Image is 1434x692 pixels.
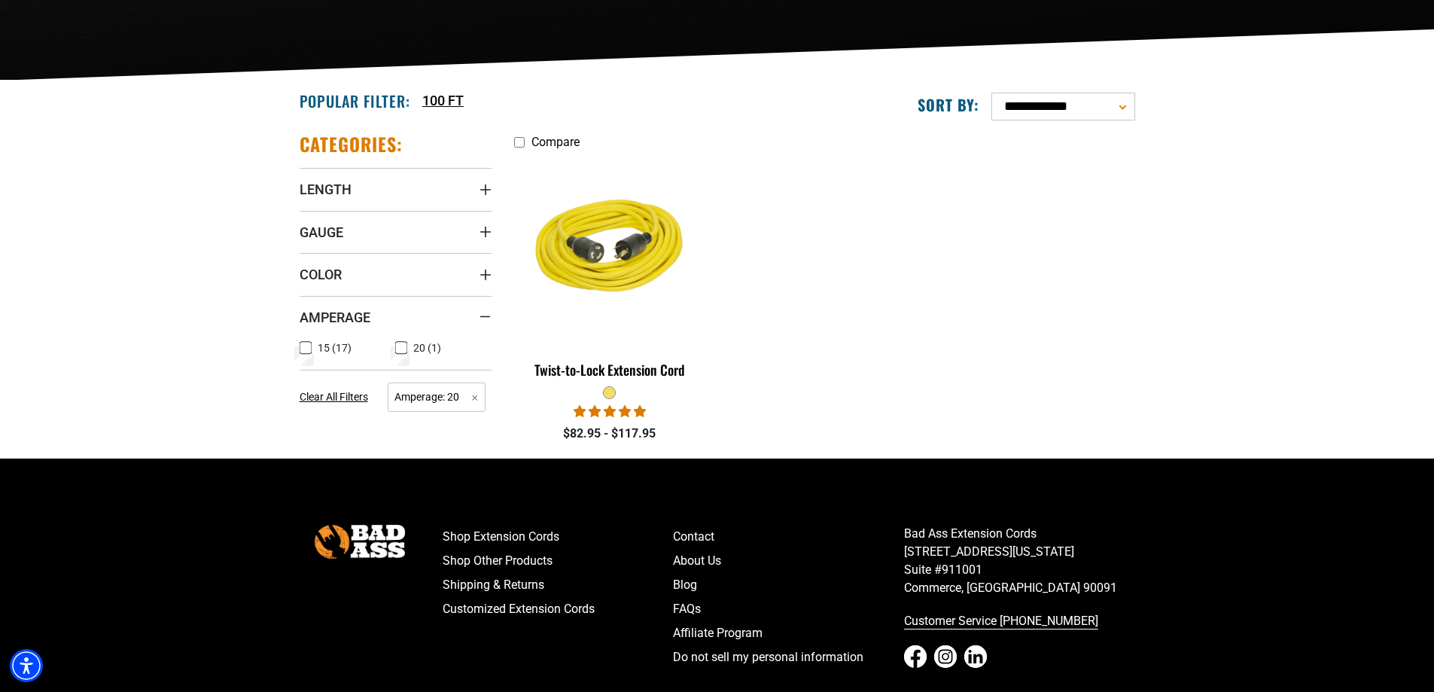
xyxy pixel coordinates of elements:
a: Do not sell my personal information [673,645,904,669]
a: yellow Twist-to-Lock Extension Cord [514,157,706,386]
img: Bad Ass Extension Cords [315,525,405,559]
label: Sort by: [918,95,979,114]
summary: Color [300,253,492,295]
div: $82.95 - $117.95 [514,425,706,443]
span: Compare [531,135,580,149]
summary: Length [300,168,492,210]
summary: Amperage [300,296,492,338]
a: Affiliate Program [673,621,904,645]
div: Accessibility Menu [10,649,43,682]
a: Contact [673,525,904,549]
a: Shop Extension Cords [443,525,674,549]
a: Facebook - open in a new tab [904,645,927,668]
a: FAQs [673,597,904,621]
a: Instagram - open in a new tab [934,645,957,668]
a: Shop Other Products [443,549,674,573]
summary: Gauge [300,211,492,253]
span: 5.00 stars [574,404,646,419]
a: Shipping & Returns [443,573,674,597]
a: Blog [673,573,904,597]
h2: Categories: [300,133,403,156]
a: Amperage: 20 [388,389,486,404]
span: Amperage [300,309,370,326]
a: 100 FT [422,90,464,111]
a: Customized Extension Cords [443,597,674,621]
p: Bad Ass Extension Cords [STREET_ADDRESS][US_STATE] Suite #911001 Commerce, [GEOGRAPHIC_DATA] 90091 [904,525,1135,597]
span: 15 (17) [318,343,352,353]
span: Clear All Filters [300,391,368,403]
a: LinkedIn - open in a new tab [964,645,987,668]
a: call 833-674-1699 [904,609,1135,633]
a: Clear All Filters [300,389,374,405]
a: About Us [673,549,904,573]
h2: Popular Filter: [300,91,410,111]
span: Length [300,181,352,198]
div: Twist-to-Lock Extension Cord [514,363,706,376]
span: Gauge [300,224,343,241]
span: 20 (1) [413,343,441,353]
img: yellow [515,164,705,337]
span: Color [300,266,342,283]
span: Amperage: 20 [388,383,486,412]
